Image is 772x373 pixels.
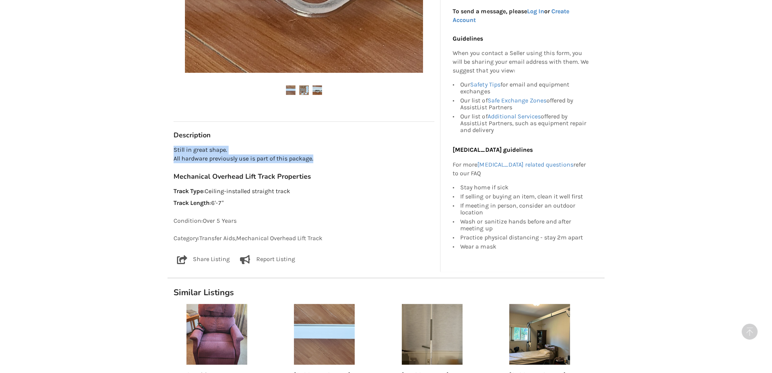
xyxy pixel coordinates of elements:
[460,96,589,112] div: Our list of offered by AssistList Partners
[487,97,546,104] a: Safe Exchange Zones
[487,113,540,120] a: Additional Services
[527,7,544,14] a: Log In
[460,81,589,96] div: Our for email and equipment exchanges
[186,304,247,365] img: listing
[294,304,355,365] img: listing
[174,199,434,208] p: : 6'-7"
[174,187,203,195] strong: Track Type
[167,287,605,298] h1: Similar Listings
[453,7,569,23] strong: To send a message, please or
[460,192,589,201] div: If selling or buying an item, clean it well first
[470,81,500,88] a: Safety Tips
[174,172,434,181] h3: Mechanical Overhead Lift Track Properties
[174,199,210,206] strong: Track Length
[299,85,309,95] img: ceiling lift track-mechanical overhead lift track-transfer aids-vancouver-assistlist-listing
[256,255,295,264] p: Report Listing
[453,49,589,75] p: When you contact a Seller using this form, you will be sharing your email address with them. We s...
[174,217,434,225] p: Condition: Over 5 Years
[477,161,573,168] a: [MEDICAL_DATA] related questions
[460,242,589,250] div: Wear a mask
[174,234,434,243] p: Category: Transfer Aids , Mechanical Overhead Lift Track
[453,35,483,42] b: Guidelines
[453,160,589,178] p: For more refer to our FAQ
[460,184,589,192] div: Stay home if sick
[174,131,434,140] h3: Description
[174,146,434,163] p: Still in great shape. All hardware previously use is part of this package.
[509,304,570,365] img: listing
[286,85,295,95] img: ceiling lift track-mechanical overhead lift track-transfer aids-vancouver-assistlist-listing
[460,201,589,217] div: If meeting in person, consider an outdoor location
[402,304,463,365] img: listing
[460,112,589,134] div: Our list of offered by AssistList Partners, such as equipment repair and delivery
[460,217,589,233] div: Wash or sanitize hands before and after meeting up
[174,187,434,196] p: : Ceiling-installed straight track
[453,146,532,153] b: [MEDICAL_DATA] guidelines
[193,255,230,264] p: Share Listing
[460,233,589,242] div: Practice physical distancing - stay 2m apart
[313,85,322,95] img: ceiling lift track-mechanical overhead lift track-transfer aids-vancouver-assistlist-listing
